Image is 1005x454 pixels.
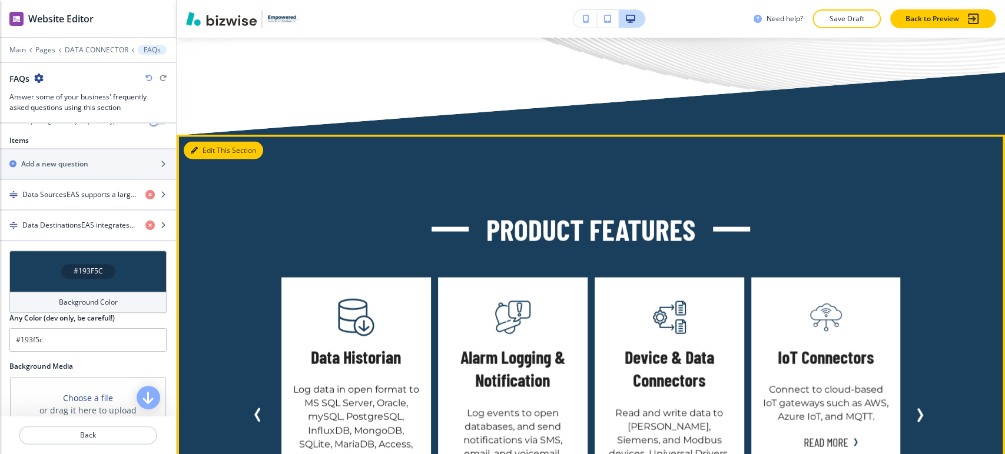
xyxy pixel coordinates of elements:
[247,402,273,428] button: Previous Slide
[9,376,167,453] div: Choose a fileor drag it here to uploadMy PhotosFind Photos
[9,135,29,146] h2: Items
[28,12,94,26] h2: Website Editor
[804,433,848,451] button: Read More
[19,426,157,445] button: Back
[651,299,688,336] img: icon
[63,392,113,404] button: Choose a file
[812,9,881,28] button: Save Draft
[267,15,299,22] img: Your Logo
[9,251,167,313] button: #193F5CBackground Color
[20,430,156,440] p: Back
[138,45,167,55] button: FAQs
[9,221,18,229] img: Drag
[909,402,935,428] button: Next Slide
[9,12,24,26] img: editor icon
[186,12,257,26] img: Bizwise Logo
[767,14,803,24] h3: Need help?
[890,9,996,28] button: Back to Preview
[494,299,532,336] img: icon
[807,299,845,336] img: icon
[22,220,136,231] h4: Data DestinationsEAS integrates directly into existing applications and interfaces.
[74,266,103,276] h4: #193F5C
[35,46,55,54] button: Pages
[184,142,263,159] button: Edit This Section
[9,313,115,323] h2: Any Color (dev only, be careful!)
[39,404,137,416] h3: or drag it here to upload
[22,189,136,200] h4: Data SourcesEAS supports a large library of Industry 4.0 data sources including [PERSON_NAME] and...
[9,92,167,113] h3: Answer some of your business' frequently asked questions using this section
[778,346,874,369] h5: IoT Connectors
[337,299,375,336] img: icon
[906,14,959,24] p: Back to Preview
[311,346,401,369] p: Data Historian
[450,346,576,393] h5: Alarm Logging & Notification
[59,297,118,308] h4: Background Color
[9,191,18,199] img: Drag
[9,72,29,85] h2: FAQs
[9,46,26,54] button: Main
[65,46,128,54] button: DATA CONNECTOR
[21,159,88,169] h2: Add a new question
[763,383,889,423] p: Connect to cloud-based IoT gateways such as AWS, Azure IoT, and MQTT.
[144,46,161,54] p: FAQs
[486,210,695,249] h3: Product Features
[606,346,732,393] h5: Device & Data Connectors
[9,361,167,372] h2: Background Media
[828,14,865,24] p: Save Draft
